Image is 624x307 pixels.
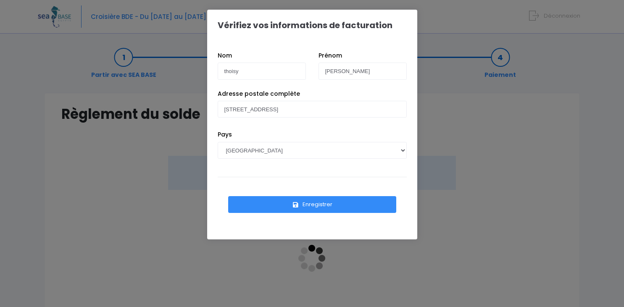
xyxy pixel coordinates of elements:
[218,20,392,30] h1: Vérifiez vos informations de facturation
[218,130,232,139] label: Pays
[228,196,396,213] button: Enregistrer
[319,51,342,60] label: Prénom
[218,51,232,60] label: Nom
[218,89,300,98] label: Adresse postale complète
